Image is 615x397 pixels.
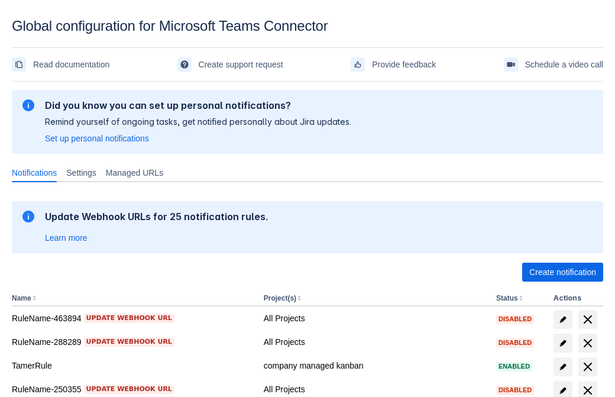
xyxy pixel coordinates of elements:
[66,167,96,179] span: Settings
[496,387,534,393] span: Disabled
[558,362,568,372] span: edit
[496,340,534,346] span: Disabled
[45,99,351,111] h2: Did you know you can set up personal notifications?
[264,336,487,348] div: All Projects
[496,363,532,370] span: Enabled
[12,18,603,34] div: Global configuration for Microsoft Teams Connector
[496,316,534,322] span: Disabled
[106,167,163,179] span: Managed URLs
[558,338,568,348] span: edit
[177,55,283,74] a: Create support request
[199,55,283,74] span: Create support request
[12,383,254,395] div: RuleName-250355
[12,312,254,324] div: RuleName-463894
[12,360,254,372] div: TamerRule
[180,60,189,69] span: support
[86,314,172,323] span: Update webhook URL
[12,167,57,179] span: Notifications
[12,294,31,302] button: Name
[558,315,568,324] span: edit
[351,55,436,74] a: Provide feedback
[529,263,596,282] span: Create notification
[504,55,603,74] a: Schedule a video call
[558,386,568,395] span: edit
[549,291,603,306] th: Actions
[21,209,35,224] span: information
[264,294,296,302] button: Project(s)
[86,385,172,394] span: Update webhook URL
[45,116,351,128] p: Remind yourself of ongoing tasks, get notified personally about Jira updates.
[264,312,487,324] div: All Projects
[525,55,603,74] span: Schedule a video call
[372,55,436,74] span: Provide feedback
[353,60,362,69] span: feedback
[33,55,109,74] span: Read documentation
[522,263,603,282] button: Create notification
[581,312,595,327] span: delete
[581,336,595,350] span: delete
[264,383,487,395] div: All Projects
[264,360,487,372] div: company managed kanban
[14,60,24,69] span: documentation
[86,337,172,347] span: Update webhook URL
[45,211,268,222] h2: Update Webhook URLs for 25 notification rules.
[45,133,149,144] a: Set up personal notifications
[496,294,518,302] button: Status
[506,60,516,69] span: videoCall
[12,55,109,74] a: Read documentation
[581,360,595,374] span: delete
[12,336,254,348] div: RuleName-288289
[45,232,88,244] a: Learn more
[21,98,35,112] span: information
